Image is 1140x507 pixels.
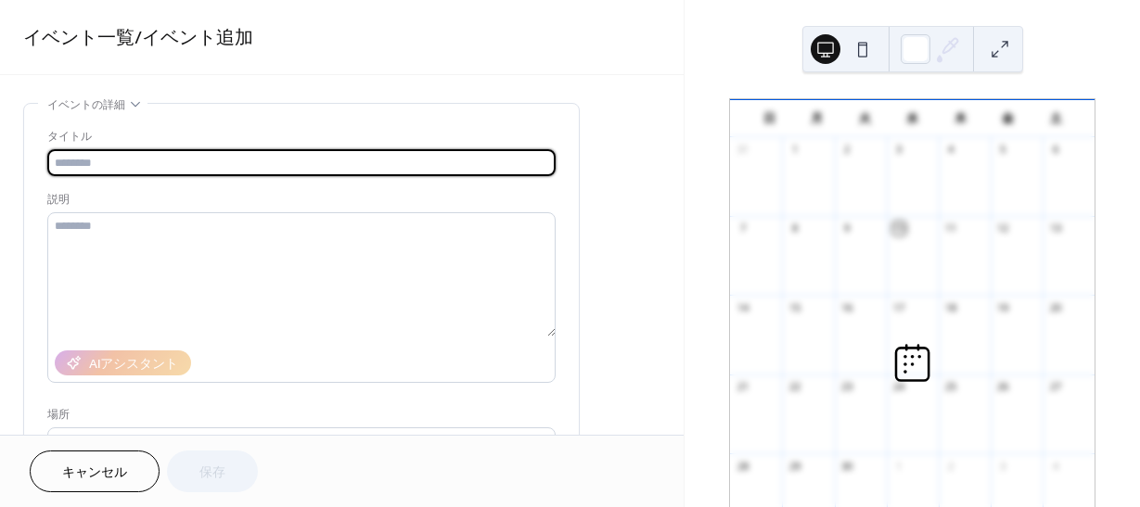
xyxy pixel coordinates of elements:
[793,100,841,137] div: 月
[996,300,1010,314] div: 19
[996,459,1010,473] div: 3
[47,405,552,425] div: 場所
[134,20,253,57] span: / イベント追加
[1048,300,1062,314] div: 20
[788,222,801,235] div: 8
[889,100,937,137] div: 水
[892,300,906,314] div: 17
[840,143,854,157] div: 2
[944,459,958,473] div: 2
[736,300,749,314] div: 14
[62,463,127,483] span: キャンセル
[745,100,793,137] div: 日
[1048,143,1062,157] div: 6
[788,300,801,314] div: 15
[840,459,854,473] div: 30
[944,300,958,314] div: 18
[840,380,854,394] div: 23
[944,143,958,157] div: 4
[1048,380,1062,394] div: 27
[840,300,854,314] div: 16
[788,380,801,394] div: 22
[47,127,552,146] div: タイトル
[736,143,749,157] div: 31
[736,222,749,235] div: 7
[23,20,134,57] a: イベント一覧
[892,459,906,473] div: 1
[944,222,958,235] div: 11
[30,450,160,492] button: キャンセル
[892,222,906,235] div: 10
[840,222,854,235] div: 9
[1031,100,1080,137] div: 土
[47,95,125,115] span: イベントの詳細
[736,459,749,473] div: 28
[1048,459,1062,473] div: 4
[1048,222,1062,235] div: 13
[984,100,1032,137] div: 金
[840,100,889,137] div: 火
[788,459,801,473] div: 29
[47,190,552,209] div: 説明
[996,143,1010,157] div: 5
[788,143,801,157] div: 1
[892,143,906,157] div: 3
[996,380,1010,394] div: 26
[892,380,906,394] div: 24
[996,222,1010,235] div: 12
[736,380,749,394] div: 21
[944,380,958,394] div: 25
[936,100,984,137] div: 木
